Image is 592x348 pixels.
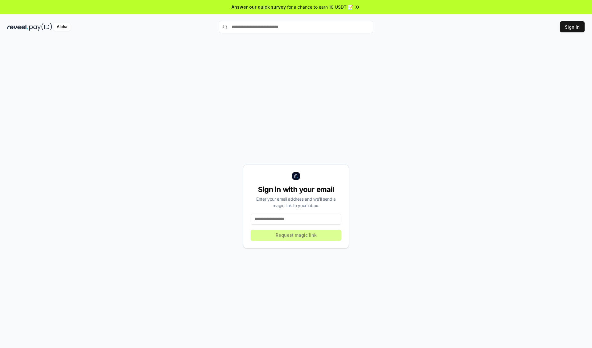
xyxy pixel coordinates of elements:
span: for a chance to earn 10 USDT 📝 [287,4,353,10]
div: Sign in with your email [251,185,341,194]
div: Enter your email address and we’ll send a magic link to your inbox. [251,196,341,209]
div: Alpha [53,23,71,31]
img: reveel_dark [7,23,28,31]
img: logo_small [292,172,300,180]
button: Sign In [560,21,585,32]
span: Answer our quick survey [232,4,286,10]
img: pay_id [29,23,52,31]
